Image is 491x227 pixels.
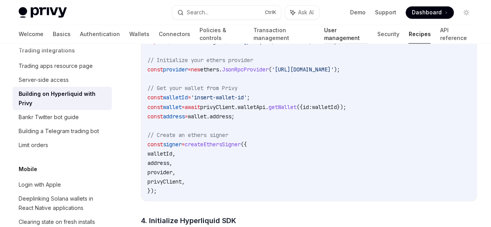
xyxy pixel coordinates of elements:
span: = [182,103,185,110]
div: Search... [187,8,208,17]
span: provider [163,66,188,73]
span: await [185,103,200,110]
div: Deeplinking Solana wallets in React Native applications [19,194,107,213]
span: . [206,113,210,120]
span: // Create an ethers signer [147,131,228,138]
span: ({ [241,140,247,147]
div: Bankr Twitter bot guide [19,113,79,122]
span: = [185,113,188,120]
span: provider [147,168,172,175]
img: light logo [19,7,67,18]
a: Basics [53,25,71,43]
span: 4. Initialize Hyperliquid SDK [141,215,236,225]
a: User management [324,25,368,43]
span: 'insert-wallet-id' [191,94,247,101]
span: = [182,140,185,147]
span: // Initialize your ethers provider [147,57,253,64]
span: address [147,159,169,166]
a: Server-side access [12,73,112,87]
div: Server-side access [19,75,69,85]
span: Ctrl K [265,9,276,16]
span: walletId [312,103,337,110]
span: const [147,94,163,101]
span: , [172,168,175,175]
span: address [163,113,185,120]
span: . [234,103,238,110]
span: = [188,94,191,101]
span: // Get your wallet from Privy [147,85,238,92]
a: Policies & controls [200,25,244,43]
a: Building on Hyperliquid with Privy [12,87,112,110]
div: Login with Apple [19,180,61,189]
div: Limit orders [19,140,48,150]
span: JsonRpcProvider [222,66,269,73]
a: Welcome [19,25,43,43]
button: Toggle dark mode [460,6,472,19]
span: . [219,66,222,73]
a: Building a Telegram trading bot [12,124,112,138]
span: createEthersSigner [185,140,241,147]
h5: Mobile [19,165,37,174]
span: const [147,113,163,120]
span: , [172,150,175,157]
span: const [147,103,163,110]
span: const [147,140,163,147]
span: new [191,66,200,73]
span: walletApi [238,103,265,110]
span: '[URL][DOMAIN_NAME]' [272,66,334,73]
span: }); [337,103,346,110]
span: Dashboard [412,9,442,16]
div: Clearing state on fresh installs [19,217,95,227]
span: privyClient [147,178,182,185]
a: Connectors [159,25,190,43]
span: ({ [297,103,303,110]
button: Search...CtrlK [172,5,281,19]
span: }); [147,187,157,194]
span: signer [163,140,182,147]
a: Transaction management [253,25,314,43]
span: wallet [163,103,182,110]
span: ; [231,113,234,120]
span: getWallet [269,103,297,110]
span: wallet [188,113,206,120]
div: Trading apps resource page [19,61,93,71]
span: id: [303,103,312,110]
div: Building a Telegram trading bot [19,126,99,136]
span: , [169,159,172,166]
span: . [265,103,269,110]
a: Demo [350,9,366,16]
a: Recipes [408,25,430,43]
span: = [188,66,191,73]
a: Security [377,25,399,43]
a: Trading apps resource page [12,59,112,73]
span: Ask AI [298,9,314,16]
span: walletId [163,94,188,101]
span: walletId [147,150,172,157]
span: const [147,66,163,73]
div: Building on Hyperliquid with Privy [19,89,107,108]
a: Limit orders [12,138,112,152]
a: Deeplinking Solana wallets in React Native applications [12,192,112,215]
a: Login with Apple [12,178,112,192]
span: address [210,113,231,120]
span: privyClient [200,103,234,110]
a: Dashboard [406,6,454,19]
a: Wallets [129,25,149,43]
span: ); [334,66,340,73]
a: API reference [440,25,472,43]
button: Ask AI [285,5,319,19]
span: , [182,178,185,185]
a: Bankr Twitter bot guide [12,110,112,124]
a: Support [375,9,396,16]
a: Authentication [80,25,120,43]
span: ; [247,94,250,101]
span: ( [269,66,272,73]
span: ethers [200,66,219,73]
